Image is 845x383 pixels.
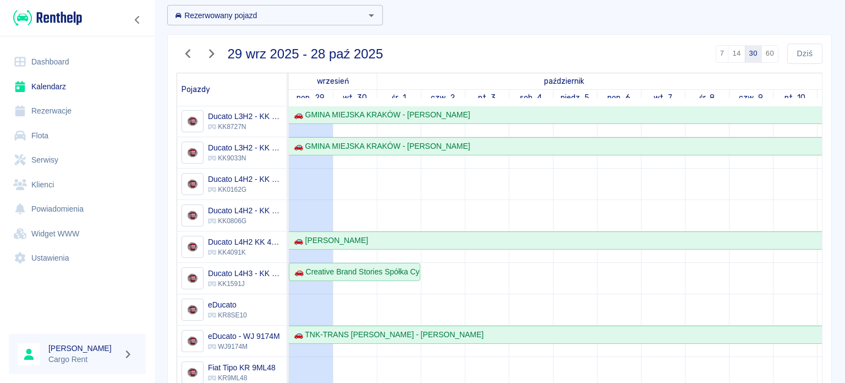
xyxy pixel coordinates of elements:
[787,44,822,64] button: Dziś
[9,172,146,197] a: Klienci
[208,236,282,247] h6: Ducato L4H2 KK 4091K
[208,373,276,383] p: KR9ML48
[48,354,119,365] p: Cargo Rent
[183,364,201,382] img: Image
[389,90,409,106] a: 1 października 2025
[9,246,146,271] a: Ustawienia
[289,329,484,341] div: 🚗 TNK-TRANS [PERSON_NAME] - [PERSON_NAME]
[208,247,282,257] p: KK4091K
[183,112,201,131] img: Image
[228,46,383,62] h3: 29 wrz 2025 - 28 paź 2025
[183,238,201,256] img: Image
[9,99,146,123] a: Rezerwacje
[208,310,247,320] p: KR8SE10
[9,123,146,148] a: Flota
[9,50,146,74] a: Dashboard
[183,332,201,350] img: Image
[183,175,201,193] img: Image
[9,197,146,222] a: Powiadomienia
[208,268,282,279] h6: Ducato L4H3 - KK 1591J
[364,8,379,23] button: Otwórz
[289,109,470,121] div: 🚗 GMINA MIEJSKA KRAKÓW - [PERSON_NAME]
[183,207,201,225] img: Image
[428,90,458,106] a: 2 października 2025
[9,9,82,27] a: Renthelp logo
[696,90,718,106] a: 8 października 2025
[183,301,201,319] img: Image
[208,205,282,216] h6: Ducato L4H2 - KK 0806G
[782,90,809,106] a: 10 października 2025
[129,13,146,27] button: Zwiń nawigację
[290,266,419,278] div: 🚗 Creative Brand Stories Spółka Cywilna - [PERSON_NAME]
[745,45,762,63] button: 30 dni
[183,144,201,162] img: Image
[9,148,146,172] a: Serwisy
[13,9,82,27] img: Renthelp logo
[208,362,276,373] h6: Fiat Tipo KR 9ML48
[9,222,146,246] a: Widget WWW
[208,216,282,226] p: KK0806G
[208,142,282,153] h6: Ducato L3H2 - KK 9033N
[208,153,282,163] p: KK9033N
[208,279,282,289] p: KK1591J
[294,90,327,106] a: 29 września 2025
[340,90,370,106] a: 30 września 2025
[208,122,282,132] p: KK8727N
[475,90,499,106] a: 3 października 2025
[289,141,470,152] div: 🚗 GMINA MIEJSKA KRAKÓW - [PERSON_NAME]
[182,85,210,94] span: Pojazdy
[651,90,676,106] a: 7 października 2025
[289,235,368,246] div: 🚗 [PERSON_NAME]
[558,90,592,106] a: 5 października 2025
[208,185,282,195] p: KK0162G
[728,45,745,63] button: 14 dni
[314,73,352,89] a: 29 września 2025
[9,74,146,99] a: Kalendarz
[208,111,282,122] h6: Ducato L3H2 - KK 8727N
[208,331,280,342] h6: eDucato - WJ 9174M
[605,90,633,106] a: 6 października 2025
[183,269,201,288] img: Image
[736,90,766,106] a: 9 października 2025
[208,174,282,185] h6: Ducato L4H2 - KK 0162G
[208,342,280,352] p: WJ9174M
[761,45,778,63] button: 60 dni
[48,343,119,354] h6: [PERSON_NAME]
[517,90,545,106] a: 4 października 2025
[208,299,247,310] h6: eDucato
[171,8,361,22] input: Wyszukaj i wybierz pojazdy...
[541,73,586,89] a: 1 października 2025
[716,45,729,63] button: 7 dni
